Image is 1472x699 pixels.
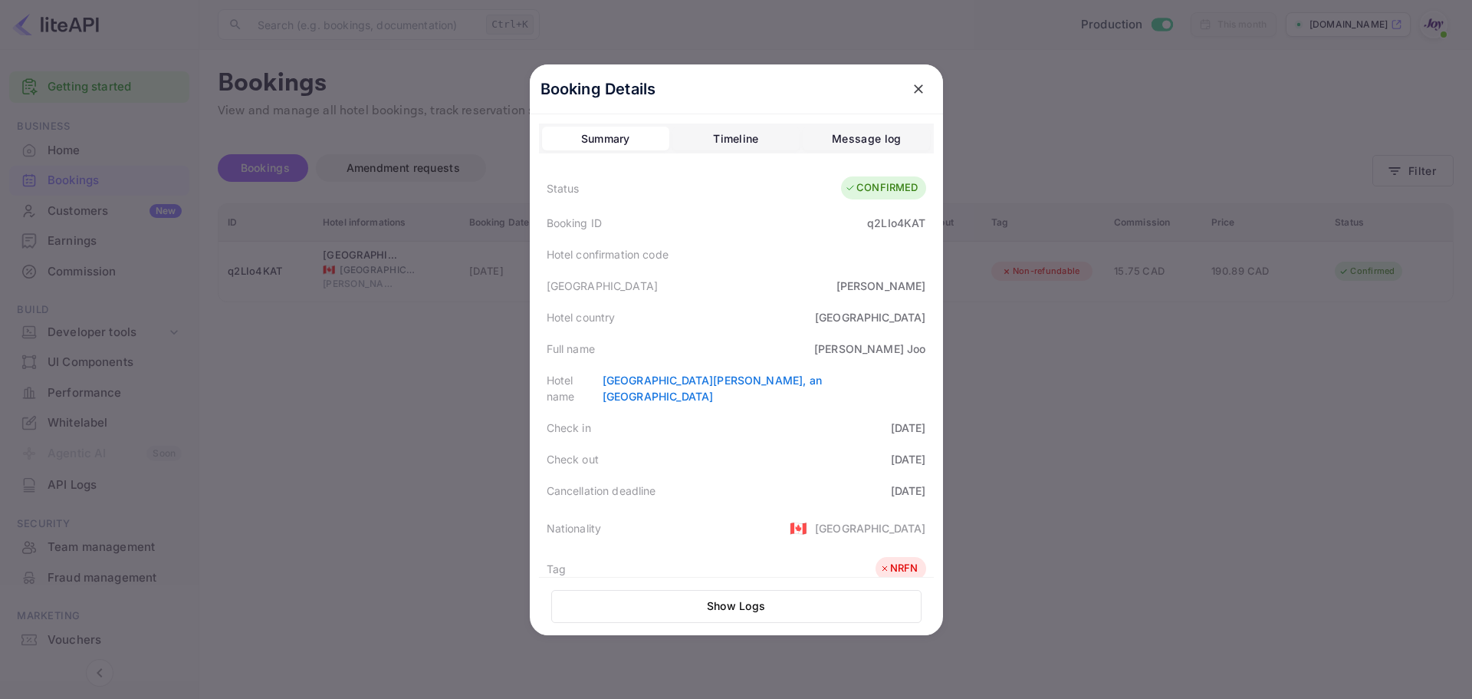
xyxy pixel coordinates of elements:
div: Message log [832,130,901,148]
div: [GEOGRAPHIC_DATA] [815,309,926,325]
div: Hotel country [547,309,616,325]
button: Summary [542,127,669,151]
a: [GEOGRAPHIC_DATA][PERSON_NAME], an [GEOGRAPHIC_DATA] [603,374,822,403]
div: NRFN [879,561,918,576]
div: Booking ID [547,215,603,231]
div: Check out [547,451,599,467]
div: Timeline [713,130,758,148]
div: [PERSON_NAME] [836,278,926,294]
span: United States [790,514,807,542]
div: CONFIRMED [845,180,918,196]
div: [GEOGRAPHIC_DATA] [815,520,926,536]
button: close [905,75,932,103]
div: Check in [547,420,591,436]
div: [DATE] [891,483,926,499]
p: Booking Details [540,77,656,101]
div: Hotel confirmation code [547,246,669,262]
button: Timeline [672,127,800,151]
div: Summary [581,130,630,148]
div: Status [547,180,580,196]
div: [DATE] [891,420,926,436]
button: Message log [803,127,930,151]
div: [PERSON_NAME] Joo [814,341,926,357]
div: Cancellation deadline [547,483,656,499]
div: [DATE] [891,451,926,467]
div: Tag [547,561,566,577]
div: Hotel name [547,372,603,404]
div: [GEOGRAPHIC_DATA] [547,278,659,294]
button: Show Logs [551,590,922,623]
div: q2LIo4KAT [867,215,925,231]
div: Full name [547,341,595,357]
div: Nationality [547,520,602,536]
